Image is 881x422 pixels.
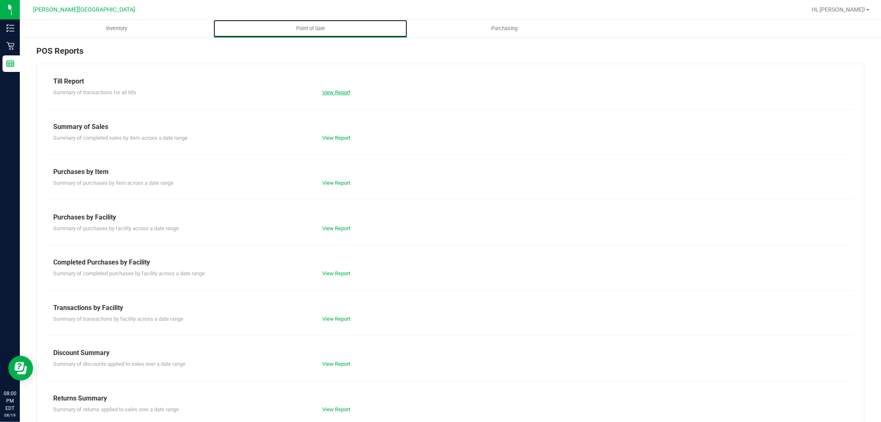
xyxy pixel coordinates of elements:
p: 08:00 PM EDT [4,390,16,412]
a: View Report [322,361,350,367]
span: Summary of completed purchases by facility across a date range [53,270,205,277]
a: Inventory [20,20,214,37]
a: View Report [322,316,350,322]
div: Summary of Sales [53,122,848,132]
span: [PERSON_NAME][GEOGRAPHIC_DATA] [33,6,135,13]
div: Purchases by Facility [53,212,848,222]
a: View Report [322,270,350,277]
a: View Report [322,180,350,186]
span: Summary of purchases by facility across a date range [53,225,179,231]
div: Returns Summary [53,393,848,403]
div: POS Reports [36,45,864,64]
div: Discount Summary [53,348,848,358]
a: View Report [322,89,350,95]
inline-svg: Inventory [6,24,14,32]
span: Summary of completed sales by item across a date range [53,135,188,141]
span: Point of Sale [285,25,336,32]
span: Purchasing [480,25,529,32]
div: Completed Purchases by Facility [53,257,848,267]
p: 08/19 [4,412,16,418]
a: Point of Sale [214,20,407,37]
a: View Report [322,135,350,141]
span: Inventory [95,25,138,32]
div: Transactions by Facility [53,303,848,313]
span: Summary of transactions for all tills [53,89,136,95]
inline-svg: Reports [6,60,14,68]
div: Purchases by Item [53,167,848,177]
a: View Report [322,406,350,412]
span: Summary of returns applied to sales over a date range [53,406,179,412]
a: Purchasing [407,20,601,37]
inline-svg: Retail [6,42,14,50]
div: Till Report [53,76,848,86]
span: Summary of discounts applied to sales over a date range [53,361,185,367]
a: View Report [322,225,350,231]
span: Summary of transactions by facility across a date range [53,316,183,322]
span: Summary of purchases by item across a date range [53,180,173,186]
span: Hi, [PERSON_NAME]! [812,6,865,13]
iframe: Resource center [8,356,33,381]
